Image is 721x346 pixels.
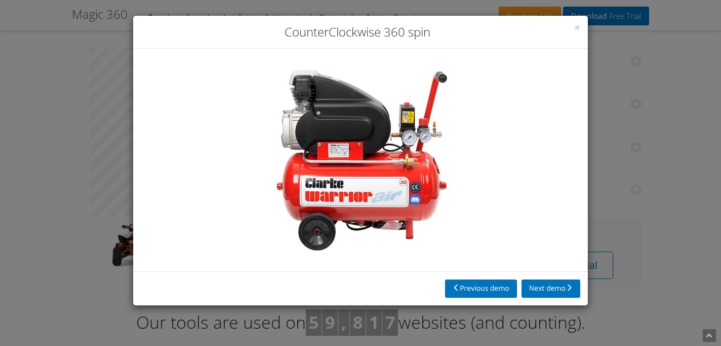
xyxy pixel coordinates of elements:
button: Next demo [522,280,580,298]
button: Close [574,22,580,33]
button: Previous demo [445,280,517,298]
h3: CounterClockwise 360 spin [141,23,580,41]
img: Magic 360 [259,56,462,264]
span: × [574,20,580,34]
